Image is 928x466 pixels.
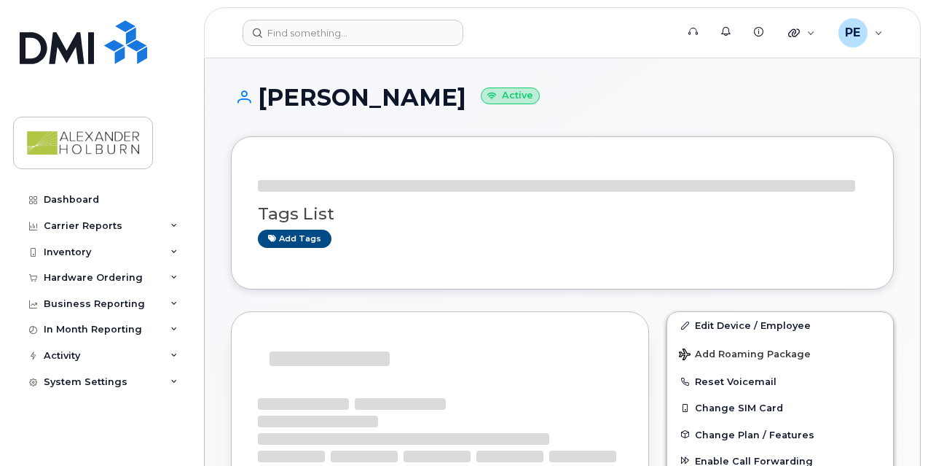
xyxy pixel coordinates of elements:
[667,422,893,448] button: Change Plan / Features
[258,205,867,223] h3: Tags List
[695,429,814,440] span: Change Plan / Features
[667,395,893,421] button: Change SIM Card
[667,338,893,368] button: Add Roaming Package
[231,85,894,110] h1: [PERSON_NAME]
[679,349,811,362] span: Add Roaming Package
[695,455,813,466] span: Enable Call Forwarding
[667,312,893,338] a: Edit Device / Employee
[481,88,540,104] small: Active
[667,368,893,395] button: Reset Voicemail
[258,230,331,248] a: Add tags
